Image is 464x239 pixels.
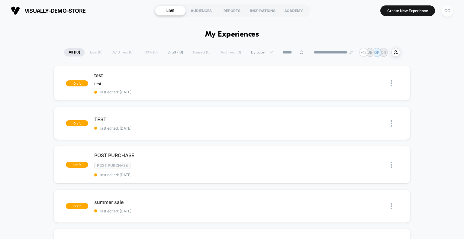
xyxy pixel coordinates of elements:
[66,120,88,126] span: draft
[391,203,392,209] img: close
[163,48,188,57] span: Draft ( 18 )
[94,173,232,177] span: last edited: [DATE]
[66,203,88,209] span: draft
[278,6,309,15] div: ACADEMY
[94,162,130,169] span: Post Purchase
[155,6,186,15] div: LIVE
[359,48,368,57] div: + 12
[94,199,232,205] span: summer sale
[94,209,232,213] span: last edited: [DATE]
[186,6,217,15] div: AUDIENCES
[205,30,259,39] h1: My Experiences
[391,80,392,86] img: close
[11,6,20,15] img: Visually logo
[380,5,435,16] button: Create New Experience
[391,162,392,168] img: close
[368,50,372,55] p: JE
[217,6,247,15] div: REPORTS
[440,5,455,17] button: CG
[66,80,88,86] span: draft
[251,50,266,55] span: By Label
[374,50,379,55] p: GP
[66,162,88,168] span: draft
[64,48,85,57] span: All ( 18 )
[94,152,232,158] span: POST PURCHASE
[94,126,232,131] span: last edited: [DATE]
[391,120,392,127] img: close
[94,81,101,86] span: test
[247,6,278,15] div: INSPIRATIONS
[94,116,232,122] span: TEST
[94,90,232,94] span: last edited: [DATE]
[349,50,353,54] img: end
[9,6,87,15] button: visually-demo-store
[94,72,232,78] span: test
[381,50,386,55] p: CR
[24,8,85,14] span: visually-demo-store
[441,5,453,17] div: CG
